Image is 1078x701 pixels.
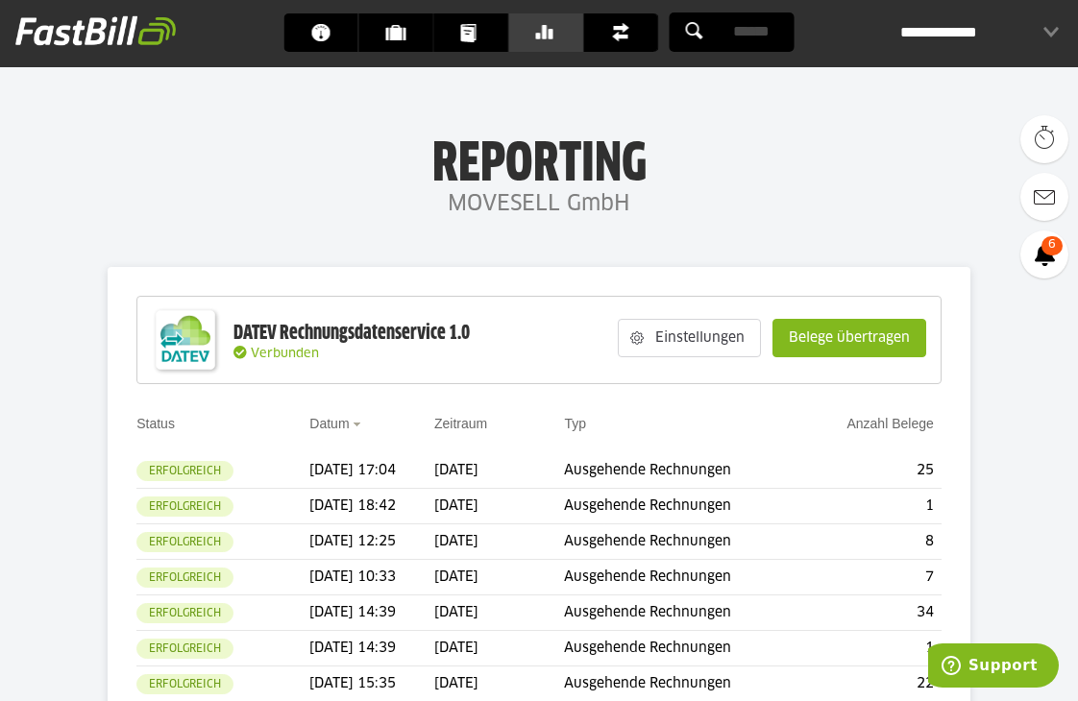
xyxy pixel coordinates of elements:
[584,13,658,52] a: Finanzen
[772,319,926,357] sl-button: Belege übertragen
[434,560,564,595] td: [DATE]
[311,13,343,52] span: Dashboard
[192,135,886,185] h1: Reporting
[564,489,805,524] td: Ausgehende Rechnungen
[359,13,433,52] a: Kunden
[434,595,564,631] td: [DATE]
[434,453,564,489] td: [DATE]
[846,416,933,431] a: Anzahl Belege
[805,631,942,666] td: 1
[386,13,418,52] span: Kunden
[309,595,434,631] td: [DATE] 14:39
[509,13,583,52] a: Banking
[309,489,434,524] td: [DATE] 18:42
[434,13,508,52] a: Dokumente
[309,631,434,666] td: [DATE] 14:39
[15,15,176,46] img: fastbill_logo_white.png
[564,416,586,431] a: Typ
[136,603,233,623] sl-badge: Erfolgreich
[564,560,805,595] td: Ausgehende Rechnungen
[136,461,233,481] sl-badge: Erfolgreich
[434,524,564,560] td: [DATE]
[251,348,319,360] span: Verbunden
[136,639,233,659] sl-badge: Erfolgreich
[309,560,434,595] td: [DATE] 10:33
[1041,236,1063,255] span: 6
[434,416,487,431] a: Zeitraum
[309,453,434,489] td: [DATE] 17:04
[805,560,942,595] td: 7
[536,13,568,52] span: Banking
[434,631,564,666] td: [DATE]
[564,524,805,560] td: Ausgehende Rechnungen
[136,532,233,552] sl-badge: Erfolgreich
[928,643,1059,691] iframe: Öffnet ein Widget, in dem Sie weitere Informationen finden
[1020,230,1068,278] a: 6
[233,321,470,346] div: DATEV Rechnungsdatenservice 1.0
[611,13,643,52] span: Finanzen
[618,319,761,357] sl-button: Einstellungen
[136,568,233,588] sl-badge: Erfolgreich
[564,453,805,489] td: Ausgehende Rechnungen
[136,496,233,517] sl-badge: Erfolgreich
[805,453,942,489] td: 25
[284,13,358,52] a: Dashboard
[805,489,942,524] td: 1
[805,524,942,560] td: 8
[461,13,493,52] span: Dokumente
[564,595,805,631] td: Ausgehende Rechnungen
[805,595,942,631] td: 34
[136,416,175,431] a: Status
[309,416,349,431] a: Datum
[309,524,434,560] td: [DATE] 12:25
[353,423,365,426] img: sort_desc.gif
[564,631,805,666] td: Ausgehende Rechnungen
[136,674,233,694] sl-badge: Erfolgreich
[434,489,564,524] td: [DATE]
[147,302,224,378] img: DATEV-Datenservice Logo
